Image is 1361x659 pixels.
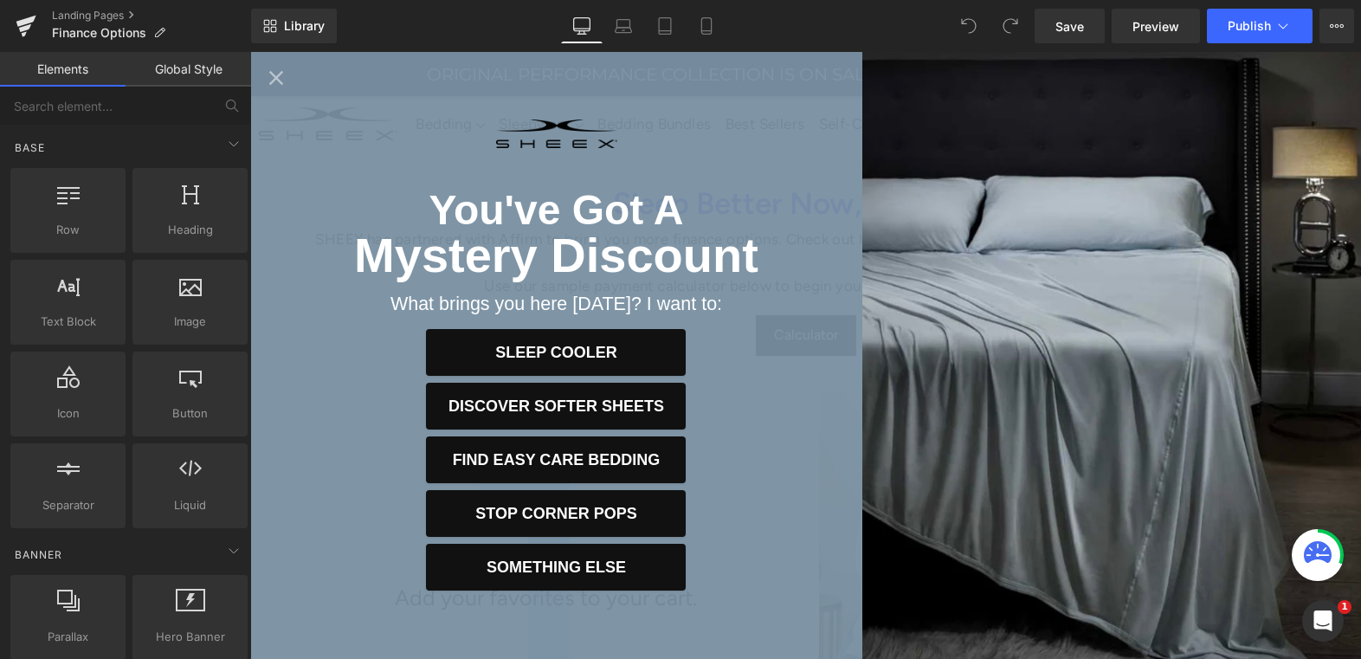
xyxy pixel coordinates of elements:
[251,9,337,43] a: New Library
[1207,9,1313,43] button: Publish
[16,628,120,646] span: Parallax
[1302,600,1344,642] iframe: Intercom live chat
[1338,600,1351,614] span: 1
[1055,17,1084,36] span: Save
[16,313,120,331] span: Text Block
[644,9,686,43] a: Tablet
[52,26,146,40] span: Finance Options
[561,9,603,43] a: Desktop
[140,242,472,264] p: What brings you here [DATE]? I want to:
[176,439,435,486] button: Stop Corner Pops
[138,404,242,423] span: Button
[126,52,251,87] a: Global Style
[13,139,47,156] span: Base
[138,313,242,331] span: Image
[1319,9,1354,43] button: More
[138,221,242,239] span: Heading
[52,9,251,23] a: Landing Pages
[9,6,61,58] button: Gorgias live chat
[104,176,508,230] strong: Mystery Discount
[176,332,435,378] button: Discover Softer Sheets
[1112,9,1200,43] a: Preview
[176,385,435,432] button: Find Easy Care Bedding
[603,9,644,43] a: Laptop
[1051,16,1059,29] font: X
[686,9,727,43] a: Mobile
[630,12,778,33] strong: UP TO 50% OFF!
[284,18,325,34] span: Library
[14,14,38,38] div: Close popup
[1228,19,1271,33] span: Publish
[1042,3,1068,42] div: X
[824,14,905,29] span: Shop Now →
[138,628,242,646] span: Hero Banner
[1132,17,1179,36] span: Preview
[16,404,120,423] span: Icon
[176,278,435,325] button: Sleep Cooler
[138,496,242,514] span: Liquid
[176,493,435,539] button: Something else
[13,546,64,563] span: Banner
[246,68,367,96] img: Logo
[951,9,986,43] button: Undo
[16,221,120,239] span: Row
[16,496,120,514] span: Separator
[808,6,922,37] div: Shop Now →
[177,12,778,33] span: ORIGINAL PERFORMANCE COLLECTION IS ON SALE!
[993,9,1028,43] button: Redo
[178,135,433,181] strong: You've Got A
